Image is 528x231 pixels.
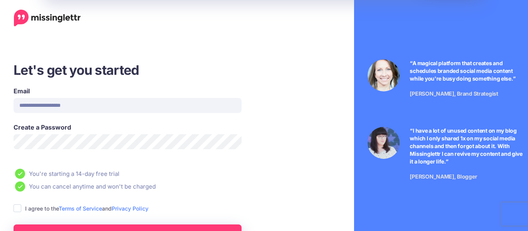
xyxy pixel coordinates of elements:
a: Privacy Policy [112,205,148,212]
li: You're starting a 14-day free trial [14,169,290,179]
a: Home [14,10,81,27]
img: Testimonial by Laura Stanik [368,59,400,91]
p: “I have a lot of unused content on my blog which I only shared 1x on my social media channels and... [410,127,525,165]
label: Create a Password [14,123,242,132]
p: “A magical platform that creates and schedules branded social media content while you're busy doi... [410,59,525,83]
span: [PERSON_NAME], Blogger [410,173,477,180]
a: Terms of Service [59,205,102,212]
h3: Let's get you started [14,61,290,79]
span: [PERSON_NAME], Brand Strategist [410,90,498,97]
img: Testimonial by Jeniffer Kosche [368,127,400,159]
li: You can cancel anytime and won't be charged [14,181,290,192]
label: I agree to the and [25,204,148,213]
label: Email [14,86,242,96]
